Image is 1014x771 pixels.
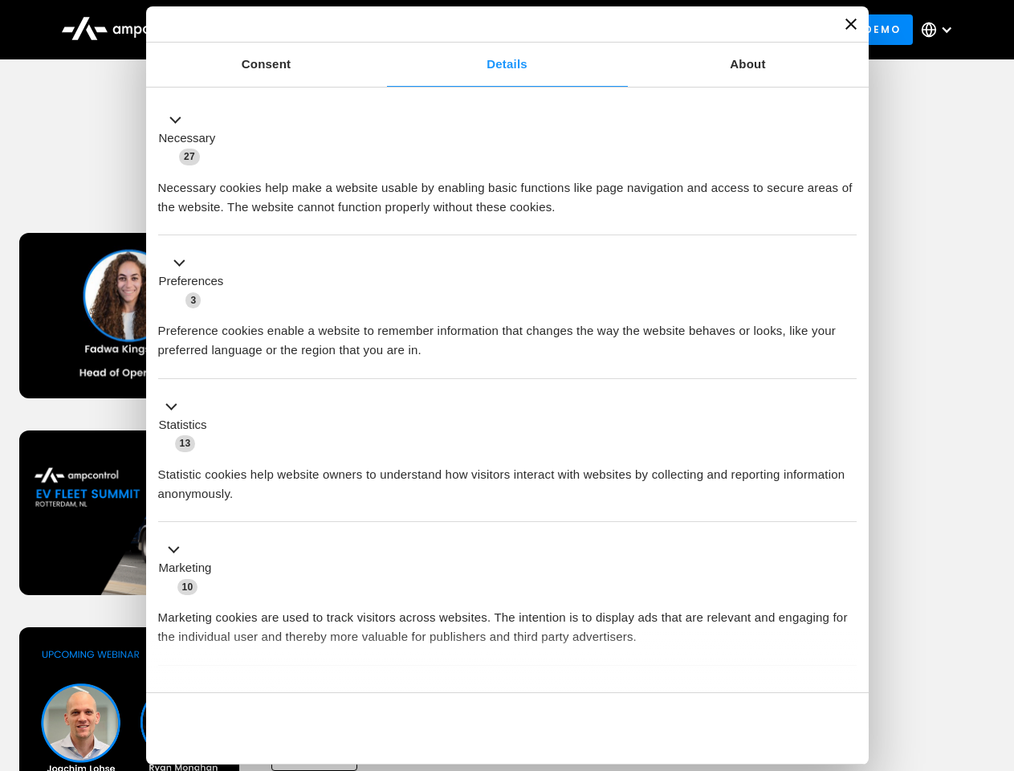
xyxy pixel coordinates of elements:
span: 13 [175,435,196,451]
button: Okay [625,705,856,752]
label: Necessary [159,129,216,148]
button: Necessary (27) [158,110,226,166]
button: Close banner [845,18,857,30]
button: Marketing (10) [158,541,222,597]
label: Preferences [159,272,224,291]
span: 27 [179,149,200,165]
label: Statistics [159,416,207,434]
div: Preference cookies enable a website to remember information that changes the way the website beha... [158,309,857,360]
div: Statistic cookies help website owners to understand how visitors interact with websites by collec... [158,453,857,504]
button: Preferences (3) [158,254,234,310]
a: Details [387,43,628,87]
button: Unclassified (2) [158,683,290,704]
span: 2 [265,686,280,702]
a: About [628,43,869,87]
span: 10 [177,579,198,595]
div: Necessary cookies help make a website usable by enabling basic functions like page navigation and... [158,166,857,217]
label: Marketing [159,559,212,577]
a: Consent [146,43,387,87]
div: Marketing cookies are used to track visitors across websites. The intention is to display ads tha... [158,596,857,647]
span: 3 [185,292,201,308]
button: Statistics (13) [158,397,217,453]
h1: Upcoming Webinars [19,162,996,201]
